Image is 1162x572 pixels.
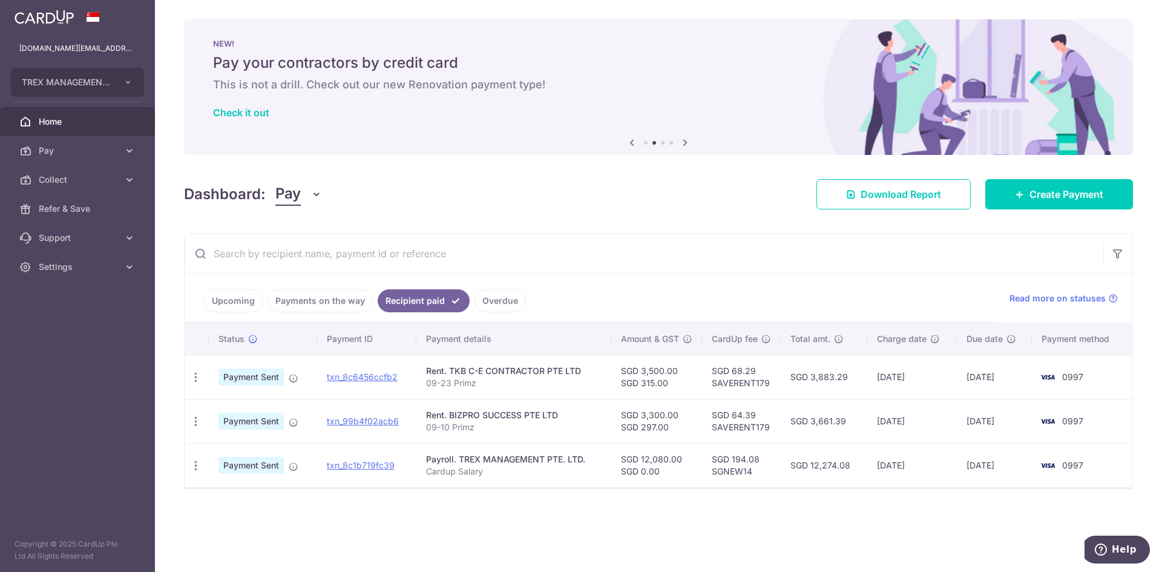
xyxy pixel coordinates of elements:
[39,232,119,244] span: Support
[781,399,867,443] td: SGD 3,661.39
[327,372,398,382] a: txn_8c6456ccfb2
[218,369,284,386] span: Payment Sent
[213,39,1104,48] p: NEW!
[184,183,266,205] h4: Dashboard:
[275,183,301,206] span: Pay
[317,323,417,355] th: Payment ID
[877,333,927,345] span: Charge date
[611,443,702,487] td: SGD 12,080.00 SGD 0.00
[781,355,867,399] td: SGD 3,883.29
[426,421,602,433] p: 09-10 Primz
[1036,458,1060,473] img: Bank Card
[1009,292,1106,304] span: Read more on statuses
[218,413,284,430] span: Payment Sent
[985,179,1133,209] a: Create Payment
[218,457,284,474] span: Payment Sent
[861,187,941,202] span: Download Report
[1062,372,1083,382] span: 0997
[213,107,269,119] a: Check it out
[327,460,395,470] a: txn_8c1b719fc39
[957,443,1032,487] td: [DATE]
[185,234,1103,273] input: Search by recipient name, payment id or reference
[1062,460,1083,470] span: 0997
[19,42,136,54] p: [DOMAIN_NAME][EMAIL_ADDRESS][DOMAIN_NAME]
[275,183,322,206] button: Pay
[416,323,611,355] th: Payment details
[867,443,957,487] td: [DATE]
[1062,416,1083,426] span: 0997
[39,116,119,128] span: Home
[1085,536,1150,566] iframe: Opens a widget where you can find more information
[184,19,1133,155] img: Renovation banner
[816,179,971,209] a: Download Report
[426,365,602,377] div: Rent. TKB C-E CONTRACTOR PTE LTD
[702,443,781,487] td: SGD 194.08 SGNEW14
[967,333,1003,345] span: Due date
[621,333,679,345] span: Amount & GST
[712,333,758,345] span: CardUp fee
[22,76,111,88] span: TREX MANAGEMENT PTE. LTD.
[39,261,119,273] span: Settings
[957,355,1032,399] td: [DATE]
[213,77,1104,92] h6: This is not a drill. Check out our new Renovation payment type!
[268,289,373,312] a: Payments on the way
[327,416,399,426] a: txn_99b4f02acb6
[15,10,74,24] img: CardUp
[11,68,144,97] button: TREX MANAGEMENT PTE. LTD.
[213,53,1104,73] h5: Pay your contractors by credit card
[1036,370,1060,384] img: Bank Card
[1032,323,1132,355] th: Payment method
[426,465,602,478] p: Cardup Salary
[39,203,119,215] span: Refer & Save
[867,355,957,399] td: [DATE]
[39,174,119,186] span: Collect
[204,289,263,312] a: Upcoming
[790,333,830,345] span: Total amt.
[867,399,957,443] td: [DATE]
[218,333,245,345] span: Status
[426,453,602,465] div: Payroll. TREX MANAGEMENT PTE. LTD.
[957,399,1032,443] td: [DATE]
[781,443,867,487] td: SGD 12,274.08
[702,399,781,443] td: SGD 64.39 SAVERENT179
[1009,292,1118,304] a: Read more on statuses
[39,145,119,157] span: Pay
[474,289,526,312] a: Overdue
[426,377,602,389] p: 09-23 Primz
[611,399,702,443] td: SGD 3,300.00 SGD 297.00
[611,355,702,399] td: SGD 3,500.00 SGD 315.00
[1029,187,1103,202] span: Create Payment
[702,355,781,399] td: SGD 68.29 SAVERENT179
[426,409,602,421] div: Rent. BIZPRO SUCCESS PTE LTD
[378,289,470,312] a: Recipient paid
[1036,414,1060,429] img: Bank Card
